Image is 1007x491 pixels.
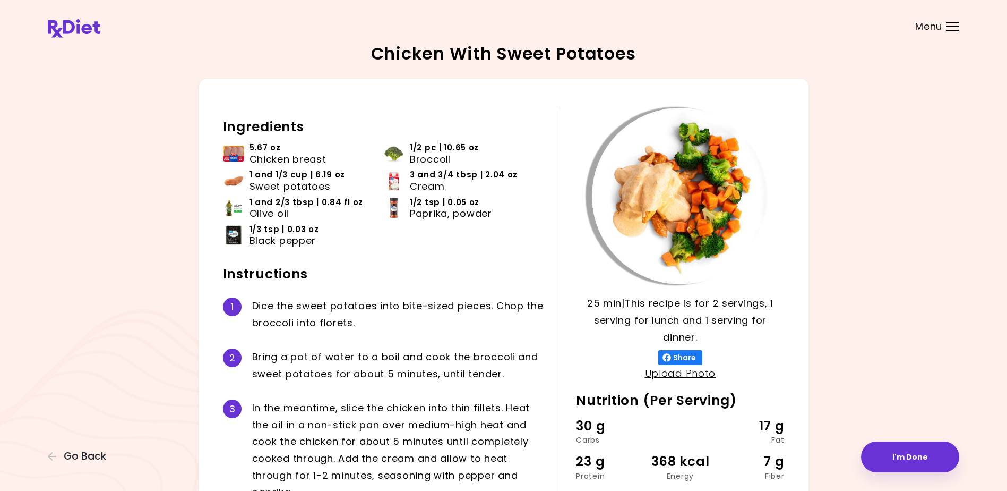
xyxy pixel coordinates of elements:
span: Menu [915,22,942,31]
div: 7 g [715,452,785,472]
span: Sweet potatoes [249,181,331,192]
span: Chicken breast [249,154,326,165]
h2: Instructions [223,266,544,283]
div: 23 g [576,452,645,472]
img: RxDiet [48,19,100,38]
span: 1/2 tsp | 0.05 oz [410,197,479,208]
div: 30 g [576,416,645,436]
span: Black pepper [249,235,316,247]
button: Go Back [48,451,111,462]
button: I'm Done [861,442,959,472]
h2: Ingredients [223,118,544,136]
div: Fat [715,436,785,444]
span: 5.67 oz [249,142,281,154]
h2: Chicken With Sweet Potatoes [371,45,636,62]
span: Share [671,353,698,362]
div: Fiber [715,472,785,480]
span: Go Back [64,451,106,462]
span: 3 and 3/4 tbsp | 2.04 oz [410,169,518,181]
span: Paprika, powder [410,208,492,219]
div: 2 [223,349,242,367]
div: 17 g [715,416,785,436]
h2: Nutrition (Per Serving) [576,392,784,409]
div: D i c e t h e s w e e t p o t a t o e s i n t o b i t e - s i z e d p i e c e s . C h o p t h e b... [252,298,544,332]
button: Share [658,350,702,365]
span: Cream [410,181,445,192]
a: Upload Photo [645,367,716,380]
span: 1 and 2/3 tbsp | 0.84 fl oz [249,197,363,208]
p: 25 min | This recipe is for 2 servings, 1 serving for lunch and 1 serving for dinner. [576,295,784,346]
div: 3 [223,400,242,418]
span: Olive oil [249,208,289,219]
span: Broccoli [410,154,451,165]
span: 1 and 1/3 cup | 6.19 oz [249,169,346,181]
div: Protein [576,472,645,480]
div: Energy [645,472,715,480]
span: 1/2 pc | 10.65 oz [410,142,479,154]
span: 1/3 tsp | 0.03 oz [249,224,319,235]
div: Carbs [576,436,645,444]
div: 1 [223,298,242,316]
div: 368 kcal [645,452,715,472]
div: B r i n g a p o t o f w a t e r t o a b o i l a n d c o o k t h e b r o c c o l i a n d s w e e t... [252,349,544,383]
